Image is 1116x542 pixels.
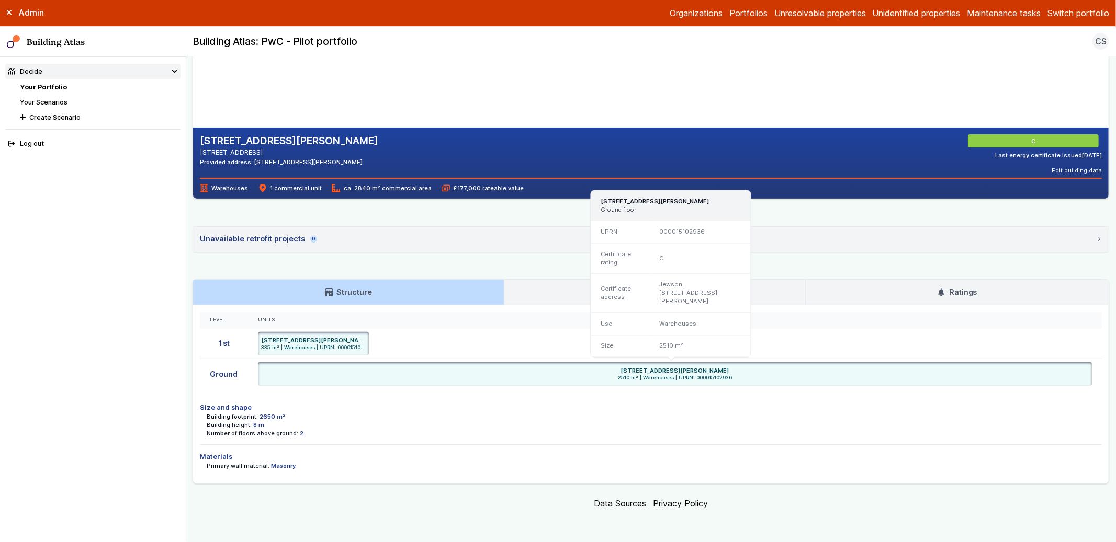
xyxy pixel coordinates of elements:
div: Provided address: [STREET_ADDRESS][PERSON_NAME] [200,158,378,166]
span: 1 commercial unit [258,184,322,192]
div: Level [210,317,238,324]
h6: [STREET_ADDRESS][PERSON_NAME] [261,336,366,344]
button: Switch portfolio [1047,7,1109,19]
div: Decide [8,66,42,76]
span: 2510 m² | Warehouses | UPRN: 000015102936 [261,375,1089,382]
h4: Size and shape [200,402,1102,412]
h4: Materials [200,452,1102,462]
summary: Decide [5,64,181,79]
a: Your Portfolio [20,83,67,91]
div: Unavailable retrofit projects [200,233,317,245]
span: Warehouses [200,184,248,192]
a: Data Sources [594,498,646,509]
a: Your Scenarios [20,98,67,106]
dd: 8 m [253,421,264,429]
h6: [STREET_ADDRESS][PERSON_NAME] [621,366,729,375]
a: Organizations [670,7,723,19]
dd: 2 [300,429,303,437]
div: Ground [200,359,247,389]
a: Structure [193,280,503,305]
button: Edit building data [1052,166,1102,175]
h2: [STREET_ADDRESS][PERSON_NAME] [200,134,378,148]
dt: Building height: [207,421,252,429]
img: main-0bbd2752.svg [7,35,20,49]
a: Energy [504,280,805,305]
a: Portfolios [729,7,768,19]
dt: Primary wall material: [207,462,269,470]
dt: Building footprint: [207,412,258,421]
div: 1st [200,329,247,359]
button: CS [1092,33,1109,50]
summary: Unavailable retrofit projects0 [193,227,1109,252]
dd: 2650 m² [260,412,285,421]
span: C [1033,137,1037,145]
dd: Masonry [271,462,296,470]
h2: Building Atlas: PwC - Pilot portfolio [193,35,357,49]
h3: Structure [325,286,372,298]
span: £177,000 rateable value [442,184,524,192]
h3: Ratings [937,286,977,298]
span: 0 [310,236,317,243]
div: Last energy certificate issued [995,151,1102,159]
a: Unresolvable properties [774,7,866,19]
a: Privacy Policy [653,498,708,509]
button: Log out [5,136,181,152]
address: [STREET_ADDRESS] [200,147,378,157]
span: ca. 2840 m² commercial area [332,184,431,192]
dt: Number of floors above ground: [207,429,298,437]
time: [DATE] [1082,152,1102,159]
a: Maintenance tasks [967,7,1041,19]
span: 335 m² | Warehouses | UPRN: 000015102936 [261,344,366,351]
button: Create Scenario [17,110,181,125]
a: Ratings [806,280,1109,305]
span: CS [1095,35,1107,48]
a: Unidentified properties [873,7,961,19]
div: Units [258,317,1092,324]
